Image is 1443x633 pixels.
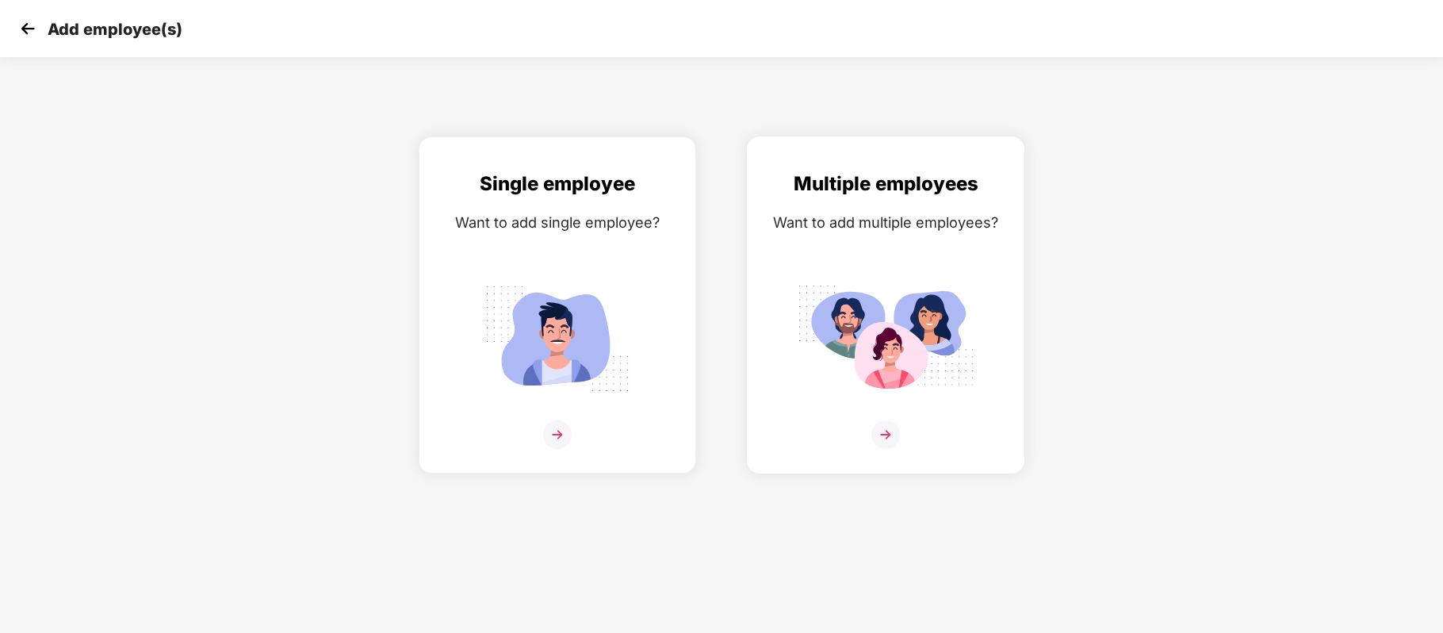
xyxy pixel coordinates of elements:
[16,17,40,40] img: svg+xml;base64,PHN2ZyB4bWxucz0iaHR0cDovL3d3dy53My5vcmcvMjAwMC9zdmciIHdpZHRoPSIzMCIgaGVpZ2h0PSIzMC...
[764,169,1008,199] div: Multiple employees
[435,169,679,199] div: Single employee
[435,211,679,234] div: Want to add single employee?
[797,277,974,401] img: svg+xml;base64,PHN2ZyB4bWxucz0iaHR0cDovL3d3dy53My5vcmcvMjAwMC9zdmciIGlkPSJNdWx0aXBsZV9lbXBsb3llZS...
[764,211,1008,234] div: Want to add multiple employees?
[48,20,182,39] p: Add employee(s)
[871,420,900,449] img: svg+xml;base64,PHN2ZyB4bWxucz0iaHR0cDovL3d3dy53My5vcmcvMjAwMC9zdmciIHdpZHRoPSIzNiIgaGVpZ2h0PSIzNi...
[543,420,572,449] img: svg+xml;base64,PHN2ZyB4bWxucz0iaHR0cDovL3d3dy53My5vcmcvMjAwMC9zdmciIHdpZHRoPSIzNiIgaGVpZ2h0PSIzNi...
[469,277,646,401] img: svg+xml;base64,PHN2ZyB4bWxucz0iaHR0cDovL3d3dy53My5vcmcvMjAwMC9zdmciIGlkPSJTaW5nbGVfZW1wbG95ZWUiIH...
